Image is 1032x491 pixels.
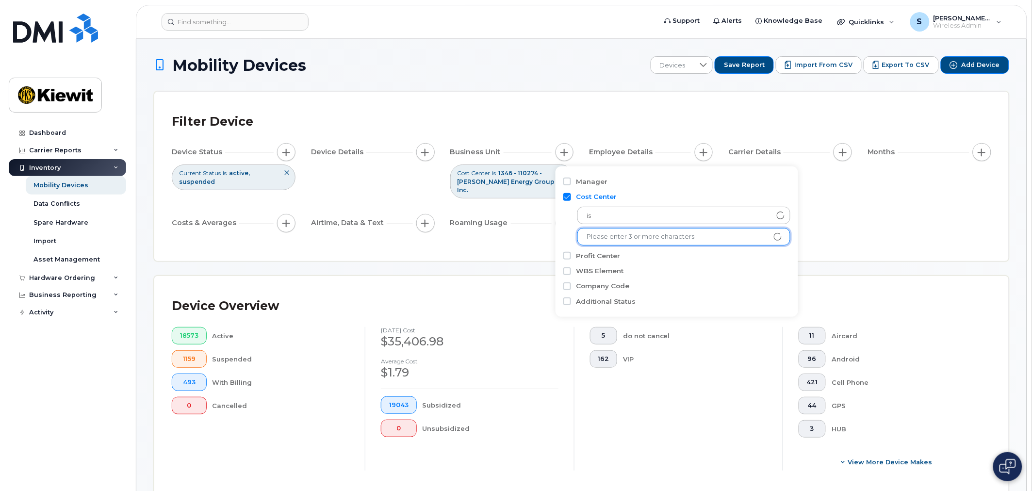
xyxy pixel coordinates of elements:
div: $35,406.98 [381,333,558,350]
input: Please enter 3 or more characters [587,232,781,241]
div: Active [213,327,350,344]
span: 44 [807,402,818,409]
span: 162 [598,355,609,363]
span: 18573 [180,332,198,340]
span: 3 [807,425,818,433]
span: Device Status [172,147,225,157]
span: Cost Center [458,169,491,177]
button: 0 [172,397,207,414]
button: Add Device [941,56,1009,74]
span: Devices [651,57,694,74]
span: 493 [180,378,198,386]
div: VIP [623,350,767,368]
span: suspended [179,178,215,185]
div: Aircard [832,327,976,344]
span: 96 [807,355,818,363]
button: 5 [590,327,618,344]
span: 5 [598,332,609,340]
button: 162 [590,350,618,368]
button: 18573 [172,327,207,344]
label: WBS Element [576,266,623,276]
span: 11 [807,332,818,340]
label: Additional Status [576,297,636,306]
div: Suspended [213,350,350,368]
span: Current Status [179,169,221,177]
span: Costs & Averages [172,218,239,228]
span: Airtime, Data & Text [311,218,387,228]
h4: Average cost [381,358,558,364]
span: Months [868,147,898,157]
span: 0 [180,402,198,409]
span: active [229,169,250,177]
span: Device Details [311,147,366,157]
span: is [578,207,771,225]
span: Export to CSV [882,61,930,69]
button: Save Report [715,56,774,74]
label: Profit Center [576,251,620,261]
span: 1346 - 110274 - [PERSON_NAME] Energy Group Inc. [458,169,555,193]
button: 96 [799,350,826,368]
span: Business Unit [450,147,504,157]
span: Add Device [962,61,1000,69]
span: 19043 [389,401,409,409]
h4: [DATE] cost [381,327,558,333]
button: 11 [799,327,826,344]
div: do not cancel [623,327,767,344]
div: Cell Phone [832,374,976,391]
div: Android [832,350,976,368]
img: Open chat [999,459,1016,475]
span: 421 [807,378,818,386]
button: 0 [381,420,417,437]
button: 421 [799,374,826,391]
span: Mobility Devices [172,57,306,74]
span: Save Report [724,61,765,69]
span: is [492,169,496,177]
button: Export to CSV [864,56,939,74]
button: 19043 [381,396,417,414]
button: Import from CSV [776,56,862,74]
span: 0 [389,425,409,432]
label: Cost Center [576,192,617,201]
label: Manager [576,177,607,186]
div: Cancelled [213,397,350,414]
span: Import from CSV [794,61,852,69]
span: Employee Details [589,147,655,157]
button: 3 [799,420,826,438]
button: View More Device Makes [799,453,976,471]
label: Company Code [576,281,629,291]
span: View More Device Makes [848,458,933,467]
div: GPS [832,397,976,414]
button: 1159 [172,350,207,368]
div: HUB [832,420,976,438]
span: Carrier Details [728,147,784,157]
div: $1.79 [381,364,558,381]
div: Device Overview [172,294,279,319]
span: 1159 [180,355,198,363]
div: Filter Device [172,109,253,134]
button: 44 [799,397,826,414]
div: With Billing [213,374,350,391]
span: Roaming Usage [450,218,511,228]
span: is [223,169,227,177]
div: Subsidized [423,396,558,414]
div: Unsubsidized [423,420,558,437]
button: 493 [172,374,207,391]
